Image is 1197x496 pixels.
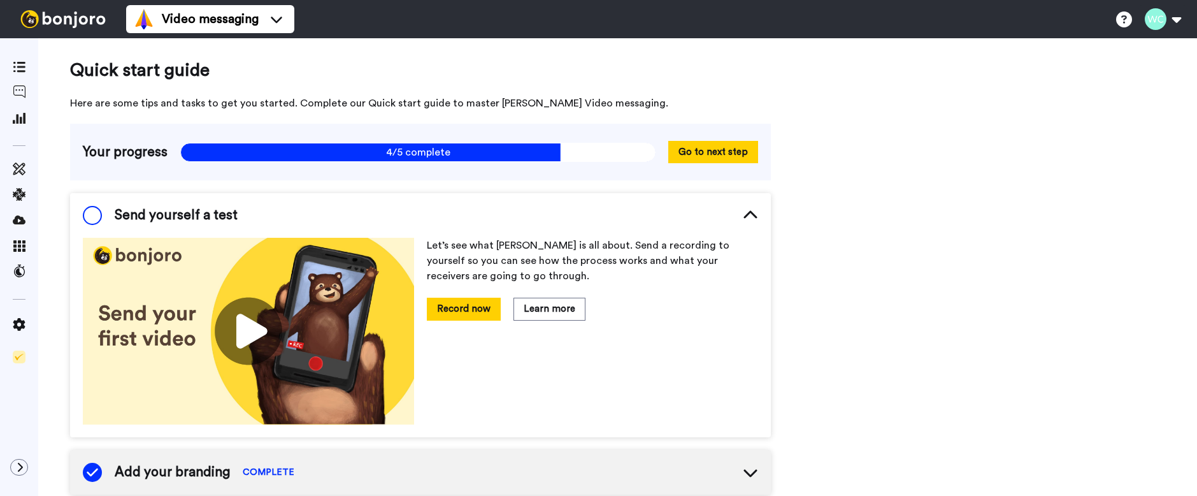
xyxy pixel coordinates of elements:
img: vm-color.svg [134,9,154,29]
span: Quick start guide [70,57,771,83]
img: 178eb3909c0dc23ce44563bdb6dc2c11.jpg [83,238,414,425]
span: Your progress [83,143,168,162]
span: 4/5 complete [180,143,656,162]
span: Video messaging [162,10,259,28]
p: Let’s see what [PERSON_NAME] is all about. Send a recording to yourself so you can see how the pr... [427,238,758,284]
button: Go to next step [668,141,758,163]
button: Record now [427,298,501,320]
button: Learn more [513,298,585,320]
span: Send yourself a test [115,206,238,225]
img: Checklist.svg [13,351,25,363]
span: Add your branding [115,463,230,482]
span: COMPLETE [243,466,294,479]
img: bj-logo-header-white.svg [15,10,111,28]
span: Here are some tips and tasks to get you started. Complete our Quick start guide to master [PERSON... [70,96,771,111]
